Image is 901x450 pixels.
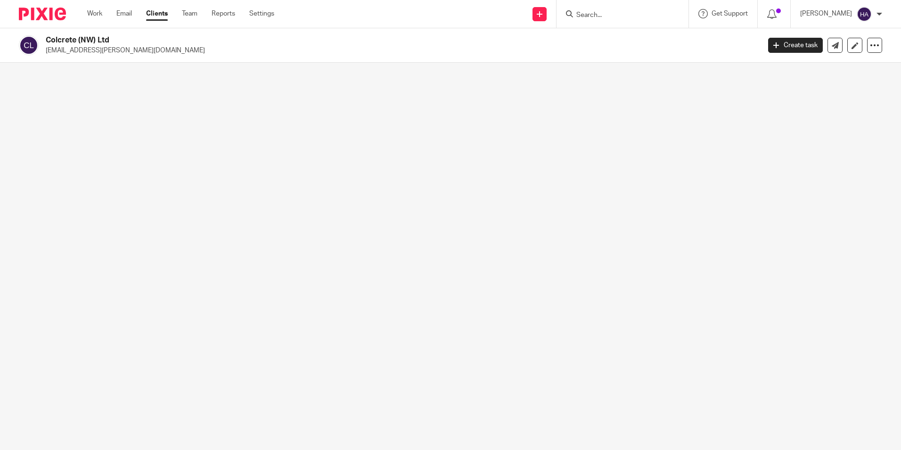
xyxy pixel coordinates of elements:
a: Settings [249,9,274,18]
img: Pixie [19,8,66,20]
h2: Colcrete (NW) Ltd [46,35,612,45]
a: Email [116,9,132,18]
img: svg%3E [19,35,39,55]
a: Reports [212,9,235,18]
span: Get Support [712,10,748,17]
a: Work [87,9,102,18]
p: [PERSON_NAME] [800,9,852,18]
input: Search [575,11,660,20]
a: Team [182,9,197,18]
img: svg%3E [857,7,872,22]
p: [EMAIL_ADDRESS][PERSON_NAME][DOMAIN_NAME] [46,46,754,55]
a: Clients [146,9,168,18]
a: Create task [768,38,823,53]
